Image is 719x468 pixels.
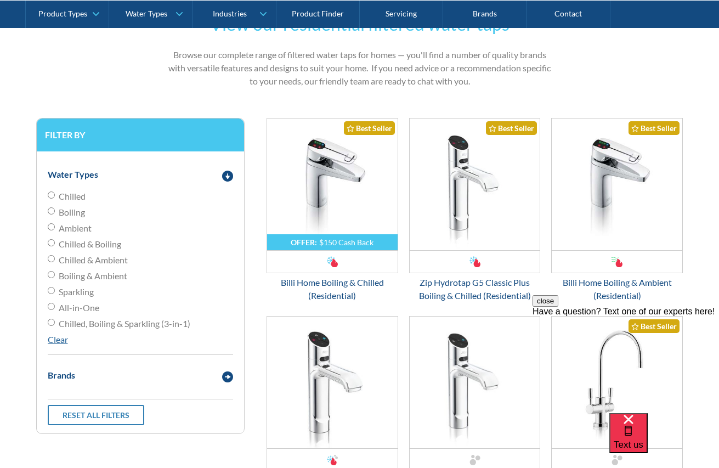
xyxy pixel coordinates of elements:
[59,317,190,330] span: Chilled, Boiling & Sparkling (3-in-1)
[59,238,121,251] span: Chilled & Boiling
[38,9,87,18] div: Product Types
[551,118,683,302] a: Billi Home Boiling & Ambient (Residential)Best SellerBilli Home Boiling & Ambient (Residential)
[48,168,98,181] div: Water Types
[486,121,537,135] div: Best Seller
[48,223,55,230] input: Ambient
[48,191,55,199] input: Chilled
[344,121,395,135] div: Best Seller
[45,129,236,140] h3: Filter by
[59,285,94,298] span: Sparkling
[48,405,144,425] a: Reset all filters
[59,206,85,219] span: Boiling
[409,118,541,302] a: Zip Hydrotap G5 Classic Plus Boiling & Chilled (Residential)Best SellerZip Hydrotap G5 Classic Pl...
[59,269,127,283] span: Boiling & Ambient
[533,295,719,427] iframe: podium webchat widget prompt
[267,276,398,302] div: Billi Home Boiling & Chilled (Residential)
[267,119,398,250] img: Billi Home Boiling & Chilled (Residential)
[213,9,247,18] div: Industries
[410,119,540,250] img: Zip Hydrotap G5 Classic Plus Boiling & Chilled (Residential)
[319,238,373,247] div: $150 Cash Back
[609,413,719,468] iframe: podium webchat widget bubble
[59,190,86,203] span: Chilled
[291,238,317,247] div: OFFER:
[48,334,68,345] a: Clear
[267,317,398,448] img: Zip Hydrotap G5 Classic Plus Boiling, Chilled & Sparkling (Residential)
[267,118,398,302] a: OFFER:$150 Cash BackBilli Home Boiling & Chilled (Residential)Best SellerBilli Home Boiling & Chi...
[59,222,92,235] span: Ambient
[166,48,554,88] p: Browse our complete range of filtered water taps for homes — you'll find a number of quality bran...
[551,276,683,302] div: Billi Home Boiling & Ambient (Residential)
[552,119,682,250] img: Billi Home Boiling & Ambient (Residential)
[48,303,55,310] input: All-in-One
[409,276,541,302] div: Zip Hydrotap G5 Classic Plus Boiling & Chilled (Residential)
[410,317,540,448] img: Zip Hydrotap G5 Classic Plus Chilled & Sparkling (Residential)
[59,253,128,267] span: Chilled & Ambient
[48,319,55,326] input: Chilled, Boiling & Sparkling (3-in-1)
[48,369,75,382] div: Brands
[48,207,55,215] input: Boiling
[48,255,55,262] input: Chilled & Ambient
[48,239,55,246] input: Chilled & Boiling
[48,287,55,294] input: Sparkling
[629,121,680,135] div: Best Seller
[59,301,99,314] span: All-in-One
[48,271,55,278] input: Boiling & Ambient
[126,9,167,18] div: Water Types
